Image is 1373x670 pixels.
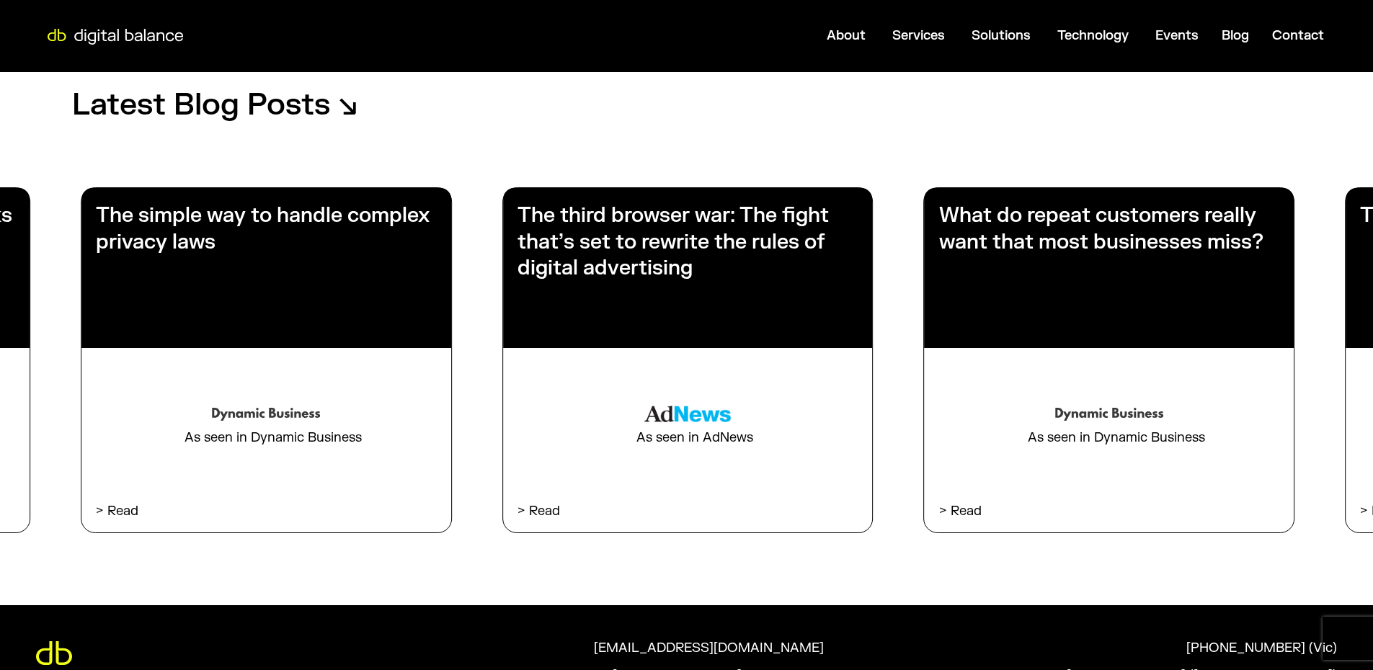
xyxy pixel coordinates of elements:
[36,29,195,45] img: Digital Balance logo
[1155,27,1199,44] a: Events
[972,27,1031,44] a: Solutions
[494,179,879,544] div: 4 / 6
[939,202,1280,255] h3: What do repeat customers really want that most businesses miss?
[170,422,362,446] div: As seen in Dynamic Business
[622,422,753,446] div: As seen in AdNews
[36,641,72,665] img: DB logo
[892,27,945,44] a: Services
[924,187,1295,533] a: What do repeat customers really want that most businesses miss? As seen in Dynamic Business > Read
[81,187,452,533] a: The simple way to handle complex privacy laws As seen in Dynamic Business > Read
[517,503,858,519] p: > Read
[72,179,458,544] div: 3 / 6
[939,503,1280,519] p: > Read
[1013,422,1205,446] div: As seen in Dynamic Business
[196,22,1336,50] nav: Menu
[96,202,437,255] h3: The simple way to handle complex privacy laws
[827,27,866,44] a: About
[72,86,357,124] a: Latest Blog Posts ↘︎
[1186,641,1337,656] p: [PHONE_NUMBER] (Vic)
[517,202,858,281] h3: The third browser war: The fight that’s set to rewrite the rules of digital advertising
[979,641,1337,669] a: [PHONE_NUMBER] (Vic)
[1272,27,1324,44] a: Contact
[1222,27,1249,44] a: Blog
[502,187,874,533] a: The third browser war: The fight that’s set to rewrite the rules of digital advertising As seen i...
[594,641,951,669] a: [EMAIL_ADDRESS][DOMAIN_NAME]
[915,179,1301,544] div: 5 / 6
[594,641,951,656] p: [EMAIL_ADDRESS][DOMAIN_NAME]
[96,503,437,519] p: > Read
[1057,27,1129,44] a: Technology
[196,22,1336,50] div: Menu Toggle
